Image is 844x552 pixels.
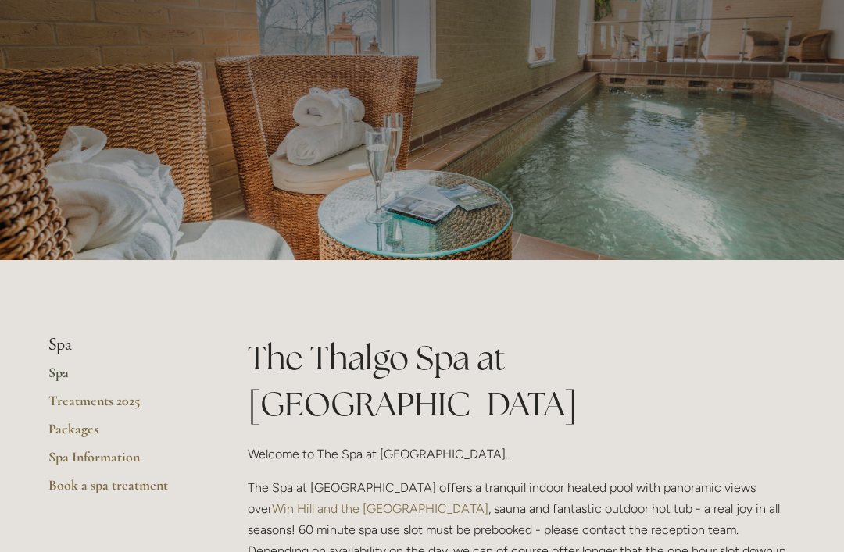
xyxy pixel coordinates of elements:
a: Treatments 2025 [48,392,198,420]
p: Welcome to The Spa at [GEOGRAPHIC_DATA]. [248,443,796,465]
li: Spa [48,335,198,355]
a: Win Hill and the [GEOGRAPHIC_DATA] [272,501,488,516]
a: Book a spa treatment [48,476,198,504]
a: Packages [48,420,198,448]
a: Spa [48,364,198,392]
a: Spa Information [48,448,198,476]
h1: The Thalgo Spa at [GEOGRAPHIC_DATA] [248,335,796,427]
